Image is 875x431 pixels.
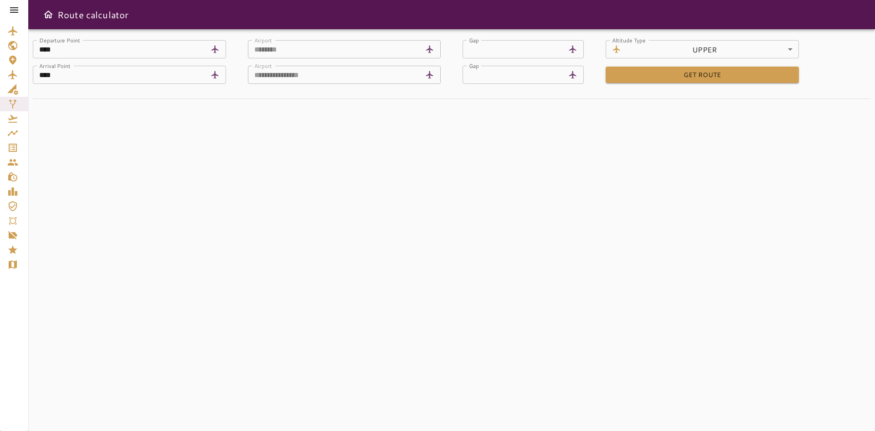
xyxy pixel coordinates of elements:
[254,36,272,44] label: Airport
[57,7,129,22] h6: Route calculator
[39,5,57,24] button: Open drawer
[606,67,799,83] button: GET ROUTE
[469,62,479,69] label: Gap
[39,36,80,44] label: Departure Point
[469,36,479,44] label: Gap
[625,40,799,58] div: UPPER
[39,62,70,69] label: Arrival Point
[254,62,272,69] label: Airport
[612,36,646,44] label: Altitude Type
